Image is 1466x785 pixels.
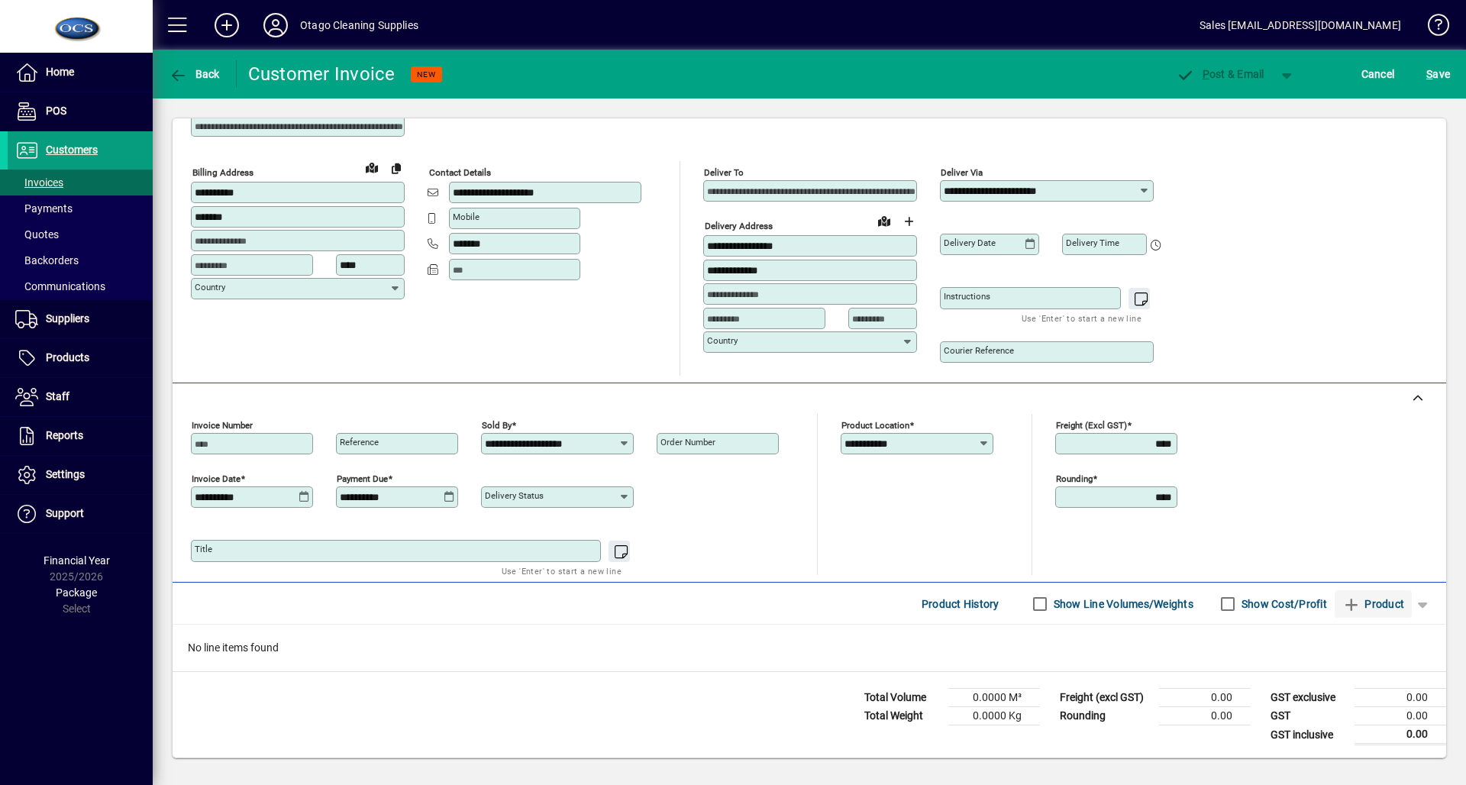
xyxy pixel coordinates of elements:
td: 0.00 [1355,689,1446,707]
a: Reports [8,417,153,455]
span: Support [46,507,84,519]
mat-label: Product location [841,420,909,431]
a: View on map [872,208,896,233]
a: Settings [8,456,153,494]
td: GST [1263,707,1355,725]
a: Suppliers [8,300,153,338]
a: Invoices [8,170,153,195]
span: Back [169,68,220,80]
button: Add [202,11,251,39]
mat-hint: Use 'Enter' to start a new line [1022,309,1141,327]
button: Copy to Delivery address [384,156,408,180]
mat-label: Delivery status [485,490,544,501]
mat-label: Courier Reference [944,345,1014,356]
mat-label: Freight (excl GST) [1056,420,1127,431]
mat-label: Deliver To [704,167,744,178]
mat-label: Reference [340,437,379,447]
span: P [1203,68,1209,80]
td: 0.00 [1159,707,1251,725]
span: Home [46,66,74,78]
mat-label: Delivery date [944,237,996,248]
button: Choose address [896,209,921,234]
td: 0.0000 Kg [948,707,1040,725]
button: Save [1422,60,1454,88]
td: 0.00 [1355,707,1446,725]
button: Profile [251,11,300,39]
a: Payments [8,195,153,221]
td: GST exclusive [1263,689,1355,707]
a: Home [8,53,153,92]
mat-label: Order number [660,437,715,447]
mat-label: Delivery time [1066,237,1119,248]
a: Backorders [8,247,153,273]
span: NEW [417,69,436,79]
span: S [1426,68,1432,80]
td: Freight (excl GST) [1052,689,1159,707]
label: Show Line Volumes/Weights [1051,596,1193,612]
mat-label: Payment due [337,473,388,484]
button: Product [1335,590,1412,618]
span: Communications [15,280,105,292]
app-page-header-button: Back [153,60,237,88]
td: 0.00 [1159,689,1251,707]
mat-label: Sold by [482,420,512,431]
label: Show Cost/Profit [1238,596,1327,612]
span: Customers [46,144,98,156]
a: Knowledge Base [1416,3,1447,53]
span: Financial Year [44,554,110,567]
a: View on map [360,155,384,179]
span: Cancel [1361,62,1395,86]
mat-label: Invoice date [192,473,241,484]
td: Total Volume [857,689,948,707]
mat-label: Deliver via [941,167,983,178]
span: Product History [922,592,999,616]
span: Package [56,586,97,599]
a: Products [8,339,153,377]
span: Products [46,351,89,363]
mat-label: Country [707,335,738,346]
button: Product History [915,590,1006,618]
div: Otago Cleaning Supplies [300,13,418,37]
span: Payments [15,202,73,215]
a: Quotes [8,221,153,247]
a: Support [8,495,153,533]
span: POS [46,105,66,117]
a: POS [8,92,153,131]
button: Cancel [1358,60,1399,88]
mat-label: Mobile [453,212,480,222]
td: Rounding [1052,707,1159,725]
mat-label: Title [195,544,212,554]
span: Invoices [15,176,63,189]
span: Backorders [15,254,79,267]
span: Quotes [15,228,59,241]
span: ave [1426,62,1450,86]
div: Customer Invoice [248,62,396,86]
span: Staff [46,390,69,402]
div: Sales [EMAIL_ADDRESS][DOMAIN_NAME] [1200,13,1401,37]
mat-hint: Use 'Enter' to start a new line [502,562,622,580]
button: Post & Email [1168,60,1272,88]
mat-label: Instructions [944,291,990,302]
span: Reports [46,429,83,441]
a: Staff [8,378,153,416]
span: Settings [46,468,85,480]
mat-label: Invoice number [192,420,253,431]
td: 0.0000 M³ [948,689,1040,707]
div: No line items found [173,625,1446,671]
td: GST inclusive [1263,725,1355,745]
span: ost & Email [1176,68,1264,80]
mat-label: Country [195,282,225,292]
mat-label: Rounding [1056,473,1093,484]
td: 0.00 [1355,725,1446,745]
span: Suppliers [46,312,89,325]
td: Total Weight [857,707,948,725]
span: Product [1342,592,1404,616]
a: Communications [8,273,153,299]
button: Back [165,60,224,88]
